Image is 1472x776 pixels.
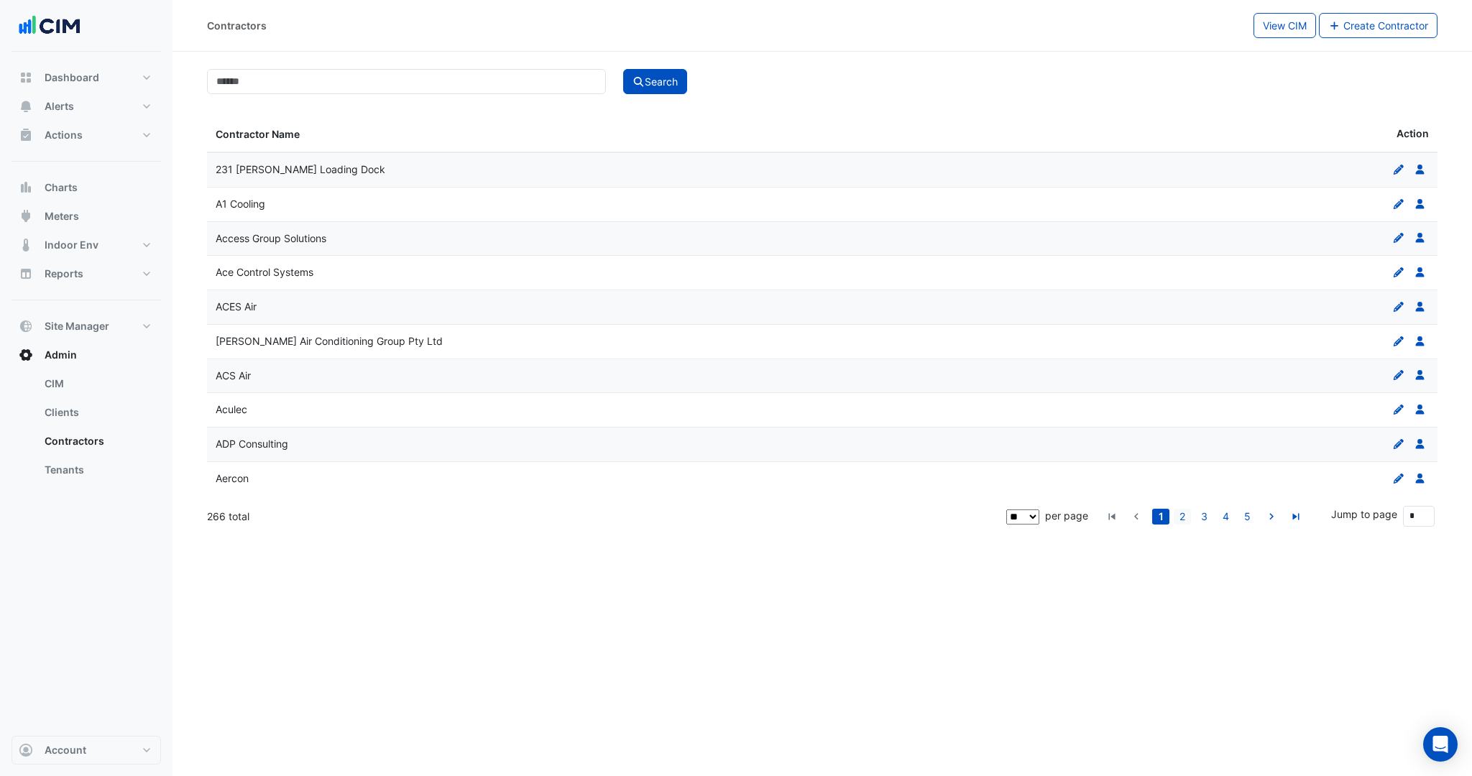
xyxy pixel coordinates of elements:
[216,198,265,210] span: A1 Cooling
[1195,509,1213,525] a: 3
[1397,126,1429,142] span: Action
[1215,509,1236,525] li: page 4
[1414,403,1427,415] fa-icon: Users
[33,427,161,456] a: Contractors
[33,456,161,484] a: Tenants
[1392,335,1405,347] fa-icon: Edit
[1392,232,1405,244] fa-icon: Edit
[1414,198,1427,210] fa-icon: Users
[1103,509,1121,525] a: go to first page
[11,341,161,369] button: Admin
[45,128,83,142] span: Actions
[1392,300,1405,313] fa-icon: Edit
[19,267,33,281] app-icon: Reports
[1392,163,1405,175] fa-icon: Edit
[1414,232,1427,244] fa-icon: Users
[1152,509,1169,525] a: 1
[33,398,161,427] a: Clients
[1236,509,1258,525] li: page 5
[1414,335,1427,347] fa-icon: Users
[1263,19,1307,32] span: View CIM
[1392,266,1405,278] fa-icon: Edit
[1331,507,1397,522] label: Jump to page
[19,209,33,223] app-icon: Meters
[216,369,251,382] span: ACS Air
[1253,13,1316,38] button: View CIM
[1343,19,1428,32] span: Create Contractor
[207,499,1003,535] div: 266 total
[19,70,33,85] app-icon: Dashboard
[1392,198,1405,210] fa-icon: Edit
[11,121,161,149] button: Actions
[45,238,98,252] span: Indoor Env
[45,99,74,114] span: Alerts
[11,92,161,121] button: Alerts
[1414,266,1427,278] fa-icon: Users
[1238,509,1256,525] a: 5
[11,736,161,765] button: Account
[1319,13,1438,38] button: Create Contractor
[11,231,161,259] button: Indoor Env
[216,266,313,278] span: Ace Control Systems
[45,319,109,333] span: Site Manager
[1045,509,1088,522] span: per page
[45,209,79,223] span: Meters
[45,180,78,195] span: Charts
[11,202,161,231] button: Meters
[1217,509,1234,525] a: 4
[1287,509,1305,525] a: go to last page
[11,173,161,202] button: Charts
[19,128,33,142] app-icon: Actions
[19,319,33,333] app-icon: Site Manager
[1193,509,1215,525] li: page 3
[216,438,288,450] span: ADP Consulting
[1150,509,1172,525] li: page 1
[19,99,33,114] app-icon: Alerts
[1414,163,1427,175] fa-icon: Users
[216,335,443,347] span: A C HALL Air Conditioning Group Pty Ltd
[45,743,86,757] span: Account
[1128,509,1145,525] a: go to previous page
[1414,438,1427,450] fa-icon: Users
[19,348,33,362] app-icon: Admin
[1414,472,1427,484] fa-icon: Users
[216,232,326,244] span: Access Group Solutions
[1174,509,1191,525] a: 2
[1172,509,1193,525] li: page 2
[1414,300,1427,313] fa-icon: Users
[216,163,385,175] span: 231 Elizabeth Loading Dock
[11,369,161,490] div: Admin
[45,348,77,362] span: Admin
[1392,369,1405,382] fa-icon: Edit
[623,69,688,94] button: Search
[1392,472,1405,484] fa-icon: Edit
[19,238,33,252] app-icon: Indoor Env
[1263,509,1280,525] a: go to next page
[216,403,247,415] span: Aculec
[1423,727,1458,762] div: Open Intercom Messenger
[216,472,249,484] span: Aercon
[45,267,83,281] span: Reports
[216,128,300,140] span: Contractor Name
[19,180,33,195] app-icon: Charts
[216,300,257,313] span: ACES Air
[1392,403,1405,415] fa-icon: Edit
[11,312,161,341] button: Site Manager
[33,369,161,398] a: CIM
[207,18,267,33] div: Contractors
[1392,438,1405,450] fa-icon: Edit
[17,11,82,40] img: Company Logo
[11,63,161,92] button: Dashboard
[207,117,822,152] datatable-header-cell: Contractor Name
[1414,369,1427,382] fa-icon: Users
[11,259,161,288] button: Reports
[45,70,99,85] span: Dashboard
